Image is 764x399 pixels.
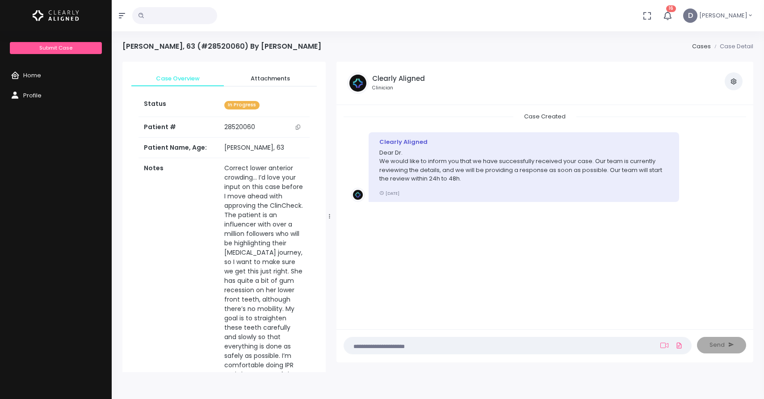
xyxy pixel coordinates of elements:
a: Add Loom Video [659,342,670,349]
th: Patient Name, Age: [139,138,219,158]
td: 28520060 [219,117,309,138]
div: Clearly Aligned [379,138,668,147]
img: Logo Horizontal [33,6,79,25]
div: scrollable content [344,112,746,320]
th: Patient # [139,117,219,138]
small: Clinician [372,84,425,92]
span: Case Overview [139,74,217,83]
li: Case Detail [711,42,753,51]
h5: Clearly Aligned [372,75,425,83]
a: Cases [692,42,711,50]
div: scrollable content [122,62,326,372]
th: Status [139,94,219,117]
span: Home [23,71,41,80]
span: Case Created [513,109,576,123]
span: 16 [666,5,676,12]
a: Submit Case [10,42,101,54]
small: [DATE] [379,190,399,196]
span: Attachments [231,74,309,83]
h4: [PERSON_NAME], 63 (#28520060) By [PERSON_NAME] [122,42,321,50]
p: Dear Dr. We would like to inform you that we have successfully received your case. Our team is cu... [379,148,668,183]
span: In Progress [224,101,260,109]
span: Submit Case [39,44,72,51]
td: [PERSON_NAME], 63 [219,138,309,158]
span: D [683,8,697,23]
span: [PERSON_NAME] [699,11,747,20]
a: Add Files [674,337,684,353]
span: Profile [23,91,42,100]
